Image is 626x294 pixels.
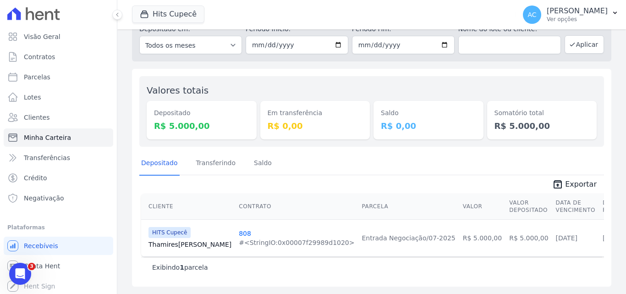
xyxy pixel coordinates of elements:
[24,153,70,162] span: Transferências
[547,6,608,16] p: [PERSON_NAME]
[556,234,577,242] a: [DATE]
[528,11,537,18] span: AC
[180,264,184,271] b: 1
[516,2,626,28] button: AC [PERSON_NAME] Ver opções
[148,240,231,249] a: Thamires[PERSON_NAME]
[4,257,113,275] a: Conta Hent
[141,194,235,220] th: Cliente
[552,179,563,190] i: unarchive
[239,238,354,247] div: #<StringIO:0x00007f29989d1020>
[252,152,274,176] a: Saldo
[147,85,209,96] label: Valores totais
[459,194,505,220] th: Valor
[4,237,113,255] a: Recebíveis
[24,194,64,203] span: Negativação
[268,108,363,118] dt: Em transferência
[4,48,113,66] a: Contratos
[24,173,47,183] span: Crédito
[459,219,505,256] td: R$ 5.000,00
[154,108,249,118] dt: Depositado
[154,120,249,132] dd: R$ 5.000,00
[152,263,208,272] p: Exibindo parcela
[4,189,113,207] a: Negativação
[28,263,35,270] span: 3
[4,68,113,86] a: Parcelas
[565,179,597,190] span: Exportar
[494,108,590,118] dt: Somatório total
[381,120,476,132] dd: R$ 0,00
[358,194,459,220] th: Parcela
[545,179,604,192] a: unarchive Exportar
[235,194,358,220] th: Contrato
[7,222,110,233] div: Plataformas
[148,227,191,238] span: HITS Cupecê
[24,241,58,250] span: Recebíveis
[4,149,113,167] a: Transferências
[4,169,113,187] a: Crédito
[565,35,604,54] button: Aplicar
[268,120,363,132] dd: R$ 0,00
[4,88,113,106] a: Lotes
[24,113,49,122] span: Clientes
[24,133,71,142] span: Minha Carteira
[505,194,552,220] th: Valor Depositado
[194,152,238,176] a: Transferindo
[239,230,251,237] a: 808
[4,108,113,127] a: Clientes
[505,219,552,256] td: R$ 5.000,00
[4,128,113,147] a: Minha Carteira
[139,152,180,176] a: Depositado
[547,16,608,23] p: Ver opções
[24,52,55,61] span: Contratos
[24,32,60,41] span: Visão Geral
[9,263,31,285] iframe: Intercom live chat
[552,194,599,220] th: Data de Vencimento
[24,261,60,271] span: Conta Hent
[132,6,204,23] button: Hits Cupecê
[494,120,590,132] dd: R$ 5.000,00
[381,108,476,118] dt: Saldo
[362,234,456,242] a: Entrada Negociação/07-2025
[4,28,113,46] a: Visão Geral
[603,234,624,242] a: [DATE]
[24,72,50,82] span: Parcelas
[24,93,41,102] span: Lotes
